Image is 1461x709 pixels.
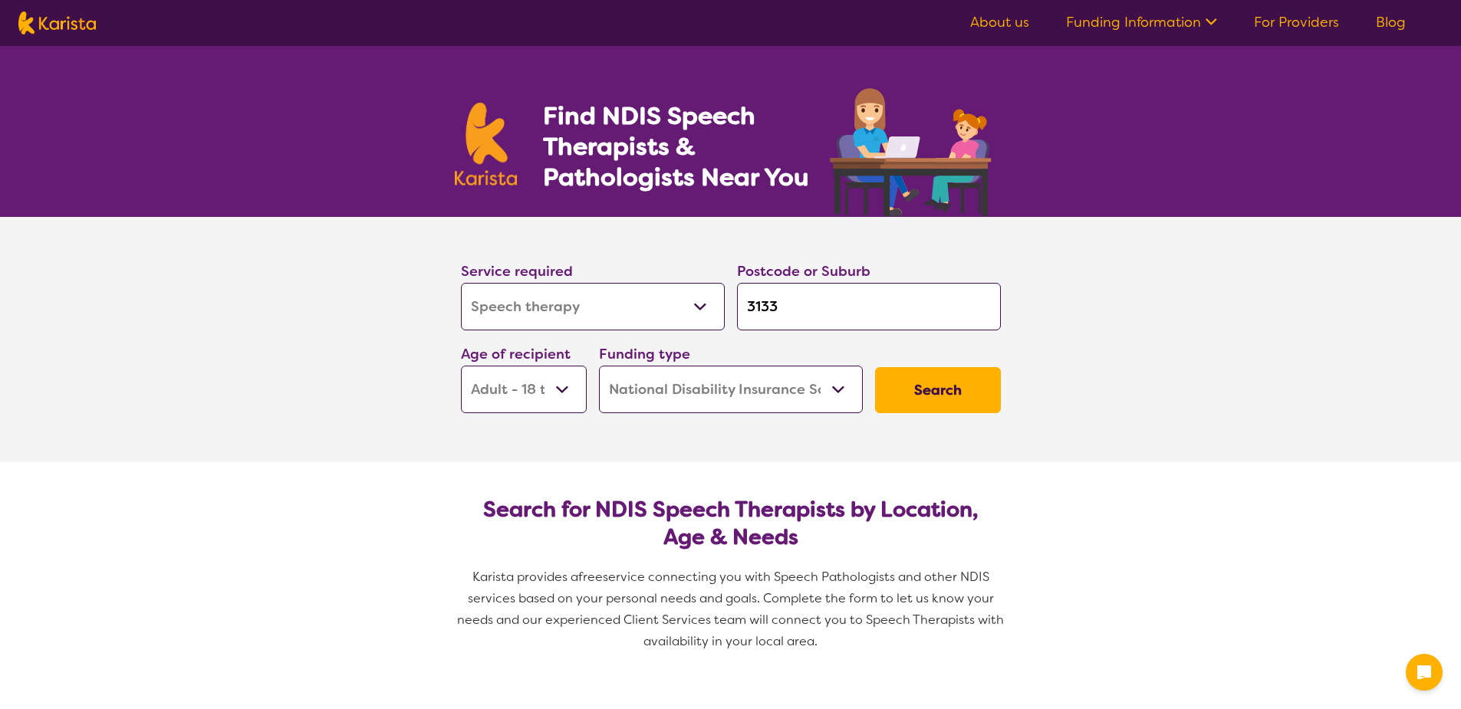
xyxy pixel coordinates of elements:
[472,569,578,585] span: Karista provides a
[737,262,870,281] label: Postcode or Suburb
[461,262,573,281] label: Service required
[1066,13,1217,31] a: Funding Information
[473,496,989,551] h2: Search for NDIS Speech Therapists by Location, Age & Needs
[457,569,1007,649] span: service connecting you with Speech Pathologists and other NDIS services based on your personal ne...
[818,83,1007,217] img: speech-therapy
[455,103,518,185] img: Karista logo
[875,367,1001,413] button: Search
[543,100,827,192] h1: Find NDIS Speech Therapists & Pathologists Near You
[1376,13,1406,31] a: Blog
[461,345,571,363] label: Age of recipient
[578,569,603,585] span: free
[737,283,1001,330] input: Type
[1254,13,1339,31] a: For Providers
[599,345,690,363] label: Funding type
[18,11,96,34] img: Karista logo
[970,13,1029,31] a: About us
